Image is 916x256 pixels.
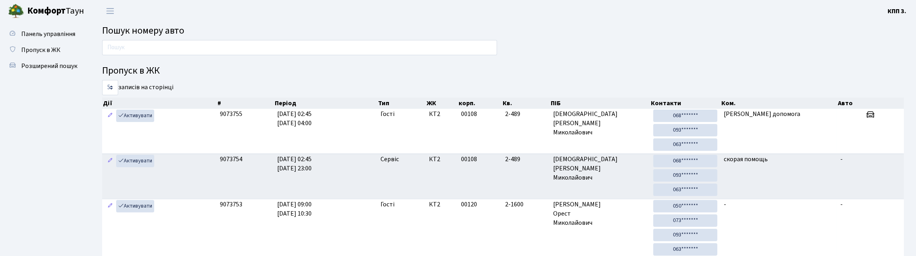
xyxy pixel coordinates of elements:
[840,155,843,164] span: -
[102,80,173,95] label: записів на сторінці
[426,98,458,109] th: ЖК
[429,155,455,164] span: КТ2
[380,200,395,209] span: Гості
[505,110,547,119] span: 2-489
[721,98,837,109] th: Ком.
[102,24,184,38] span: Пошук номеру авто
[116,155,154,167] a: Активувати
[4,58,84,74] a: Розширений пошук
[888,7,906,16] b: КПП 3.
[27,4,84,18] span: Таун
[429,200,455,209] span: КТ2
[650,98,721,109] th: Контакти
[724,155,768,164] span: скорая помощь
[105,200,115,212] a: Редагувати
[461,110,477,118] span: 00108
[21,46,60,54] span: Пропуск в ЖК
[724,200,726,209] span: -
[274,98,377,109] th: Період
[102,40,497,55] input: Пошук
[461,155,477,164] span: 00108
[21,30,75,38] span: Панель управління
[380,155,399,164] span: Сервіс
[505,155,547,164] span: 2-489
[837,98,904,109] th: Авто
[553,155,647,182] span: [DEMOGRAPHIC_DATA] [PERSON_NAME] Миколайович
[220,155,242,164] span: 9073754
[377,98,426,109] th: Тип
[380,110,395,119] span: Гості
[553,200,647,228] span: [PERSON_NAME] Орест Миколайович
[105,110,115,122] a: Редагувати
[461,200,477,209] span: 00120
[220,200,242,209] span: 9073753
[116,200,154,212] a: Активувати
[4,42,84,58] a: Пропуск в ЖК
[505,200,547,209] span: 2-1600
[429,110,455,119] span: КТ2
[217,98,274,109] th: #
[502,98,550,109] th: Кв.
[116,110,154,122] a: Активувати
[102,98,217,109] th: Дії
[458,98,502,109] th: корп.
[277,155,312,173] span: [DATE] 02:45 [DATE] 23:00
[888,6,906,16] a: КПП 3.
[21,62,77,70] span: Розширений пошук
[4,26,84,42] a: Панель управління
[100,4,120,18] button: Переключити навігацію
[550,98,650,109] th: ПІБ
[553,110,647,137] span: [DEMOGRAPHIC_DATA] [PERSON_NAME] Миколайович
[102,80,118,95] select: записів на сторінці
[8,3,24,19] img: logo.png
[724,110,800,118] span: [PERSON_NAME] допомога
[102,65,904,77] h4: Пропуск в ЖК
[840,200,843,209] span: -
[220,110,242,118] span: 9073755
[105,155,115,167] a: Редагувати
[27,4,66,17] b: Комфорт
[277,110,312,128] span: [DATE] 02:45 [DATE] 04:00
[277,200,312,218] span: [DATE] 09:00 [DATE] 10:30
